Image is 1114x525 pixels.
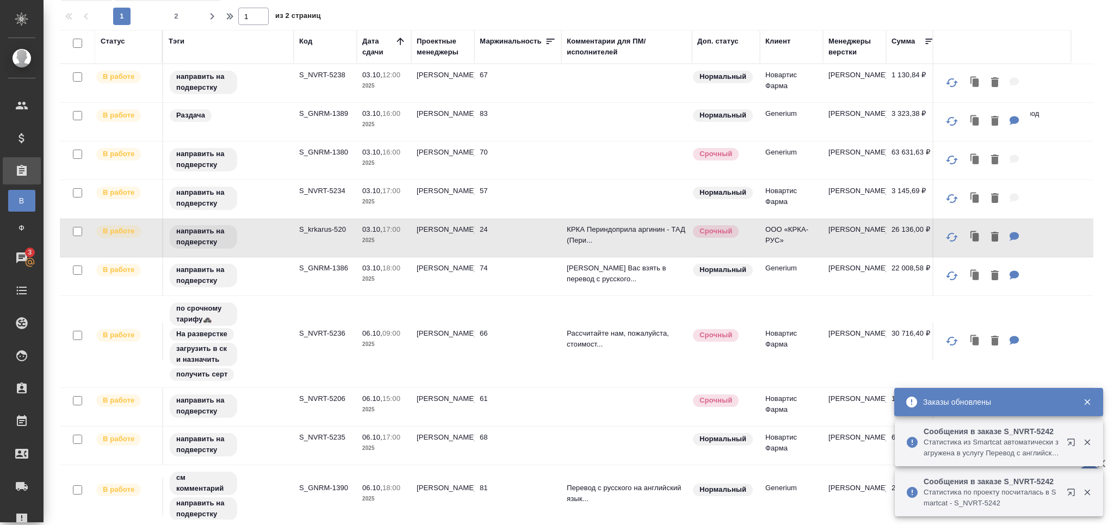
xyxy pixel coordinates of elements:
button: Закрыть [1076,437,1098,447]
div: Выставляется автоматически, если на указанный объем услуг необходимо больше времени в стандартном... [692,328,754,343]
p: В работе [103,484,134,495]
div: Выставляет ПМ после принятия заказа от КМа [95,224,157,239]
div: Дата сдачи [362,36,395,58]
p: направить на подверстку [176,395,231,417]
p: 03.10, [362,187,382,195]
p: 03.10, [362,109,382,118]
div: Выставляет ПМ после принятия заказа от КМа [95,70,157,84]
button: Открыть в новой вкладке [1060,481,1086,508]
p: 2025 [362,158,406,169]
div: см комментарий, направить на подверстку [169,471,288,522]
button: Закрыть [1076,487,1098,497]
p: 17:00 [382,187,400,195]
div: Комментарии для ПМ/исполнителей [567,36,686,58]
button: Обновить [939,263,965,289]
div: Статус по умолчанию для стандартных заказов [692,108,754,123]
td: [PERSON_NAME] [411,257,474,295]
a: 3 [3,244,41,271]
p: направить на подверстку [176,434,231,455]
td: [PERSON_NAME] [411,141,474,180]
td: 83 [474,103,561,141]
p: 2025 [362,235,406,246]
td: [PERSON_NAME] [411,103,474,141]
p: Срочный [700,149,732,159]
div: Выставляет ПМ после принятия заказа от КМа [95,483,157,497]
button: Обновить [939,70,965,96]
p: [PERSON_NAME] [828,393,881,404]
p: [PERSON_NAME] [828,432,881,443]
button: Клонировать [965,330,986,353]
button: Удалить [986,188,1004,210]
p: Срочный [700,395,732,406]
p: 06.10, [362,329,382,337]
p: 16:00 [382,109,400,118]
p: [PERSON_NAME] [828,186,881,196]
p: 2025 [362,493,406,504]
div: Выставляет ПМ после принятия заказа от КМа [95,432,157,447]
div: Статус [101,36,125,47]
p: направить на подверстку [176,187,231,209]
p: Новартис Фарма [765,70,818,91]
div: направить на подверстку [169,432,288,458]
p: 03.10, [362,148,382,156]
p: направить на подверстку [176,264,231,286]
p: 03.10, [362,264,382,272]
button: Удалить [986,226,1004,249]
p: Сообщения в заказе S_NVRT-5242 [924,476,1060,487]
span: из 2 страниц [275,9,321,25]
div: Статус по умолчанию для стандартных заказов [692,432,754,447]
p: S_NVRT-5206 [299,393,351,404]
p: В работе [103,395,134,406]
div: Сумма [892,36,915,47]
p: 06.10, [362,433,382,441]
p: Перевод с русского на английский язык... [567,483,686,504]
p: Рассчитайте нам, пожалуйста, стоимост... [567,328,686,350]
button: Удалить [986,265,1004,287]
p: В работе [103,264,134,275]
td: 1 130,84 ₽ [886,64,940,102]
p: 12:00 [382,71,400,79]
p: 2025 [362,339,406,350]
button: Удалить [986,110,1004,133]
div: Доп. статус [697,36,739,47]
button: Обновить [939,224,965,250]
p: направить на подверстку [176,149,231,170]
div: Выставляет ПМ после принятия заказа от КМа [95,263,157,277]
td: 2 988,67 ₽ [886,477,940,515]
td: [PERSON_NAME] [411,323,474,361]
p: Новартис Фарма [765,186,818,207]
p: Срочный [700,226,732,237]
div: Выставляет ПМ после принятия заказа от КМа [95,147,157,162]
button: Для КМ: Тирзепатид - 32S в перевод [1004,110,1025,133]
td: 63 631,63 ₽ [886,141,940,180]
td: 30 716,40 ₽ [886,323,940,361]
div: Клиент [765,36,790,47]
p: [PERSON_NAME] [828,108,881,119]
div: Статус по умолчанию для стандартных заказов [692,186,754,200]
p: Нормальный [700,434,746,444]
p: ООО «КРКА-РУС» [765,224,818,246]
p: 06.10, [362,484,382,492]
p: 17:00 [382,225,400,233]
p: [PERSON_NAME] [828,263,881,274]
p: Cтатистика по проекту посчиталась в Smartcat - S_NVRT-5242 [924,487,1060,509]
div: Выставляет ПМ после принятия заказа от КМа [95,328,157,343]
p: S_GNRM-1390 [299,483,351,493]
td: [PERSON_NAME] [411,388,474,426]
td: 81 [474,477,561,515]
span: 2 [168,11,185,22]
p: направить на подверстку [176,71,231,93]
div: Выставляет ПМ после принятия заказа от КМа [95,108,157,123]
button: Для ПМ: Просим Вас взять в перевод с русского на английский язык документ во вложении. Срок: до к... [1004,265,1025,287]
p: Статистика из Smartcat автоматически загружена в услугу Перевод с английского на русский. [924,437,1060,459]
p: 2025 [362,81,406,91]
p: 2025 [362,274,406,285]
p: Нормальный [700,264,746,275]
p: Сообщения в заказе S_NVRT-5242 [924,426,1060,437]
button: Обновить [939,328,965,354]
p: 18:00 [382,264,400,272]
div: Статус по умолчанию для стандартных заказов [692,483,754,497]
p: [PERSON_NAME] Вас взять в перевод с русского... [567,263,686,285]
button: Обновить [939,147,965,173]
div: Выставляется автоматически, если на указанный объем услуг необходимо больше времени в стандартном... [692,224,754,239]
